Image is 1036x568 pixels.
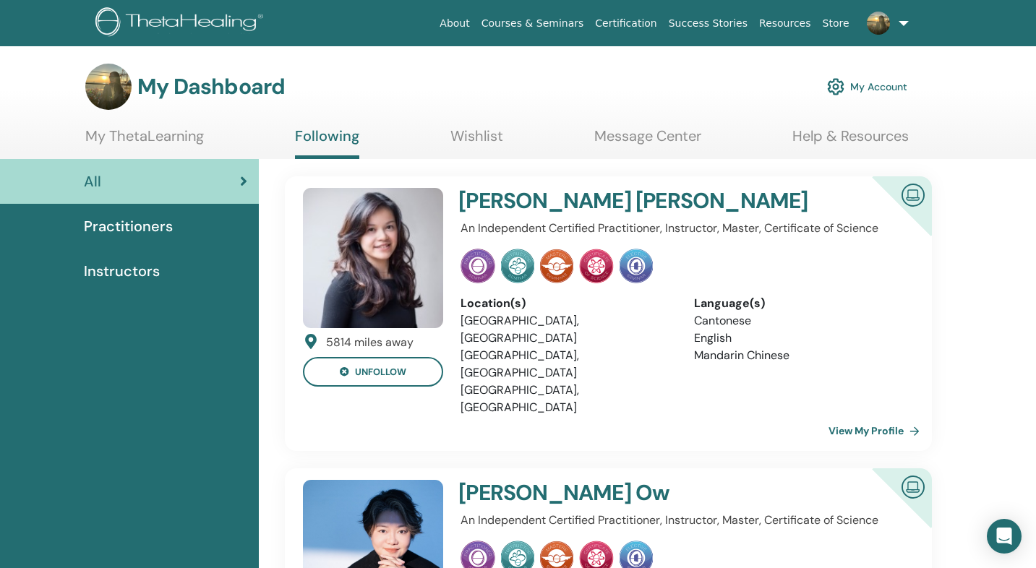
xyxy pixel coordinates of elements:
[137,74,285,100] h3: My Dashboard
[867,12,890,35] img: default.jpg
[326,334,414,351] div: 5814 miles away
[461,347,672,382] li: [GEOGRAPHIC_DATA], [GEOGRAPHIC_DATA]
[694,295,905,312] div: Language(s)
[829,416,925,445] a: View My Profile
[461,382,672,416] li: [GEOGRAPHIC_DATA], [GEOGRAPHIC_DATA]
[476,10,590,37] a: Courses & Seminars
[827,74,844,99] img: cog.svg
[458,188,829,214] h4: [PERSON_NAME] [PERSON_NAME]
[849,468,932,551] div: Certified Online Instructor
[95,7,268,40] img: logo.png
[896,470,930,502] img: Certified Online Instructor
[987,519,1022,554] div: Open Intercom Messenger
[694,330,905,347] li: English
[84,215,173,237] span: Practitioners
[753,10,817,37] a: Resources
[461,295,672,312] div: Location(s)
[450,127,503,155] a: Wishlist
[461,512,905,529] p: An Independent Certified Practitioner, Instructor, Master, Certificate of Science
[694,312,905,330] li: Cantonese
[663,10,753,37] a: Success Stories
[303,357,443,387] button: unfollow
[589,10,662,37] a: Certification
[694,347,905,364] li: Mandarin Chinese
[827,71,907,103] a: My Account
[896,178,930,210] img: Certified Online Instructor
[817,10,855,37] a: Store
[84,260,160,282] span: Instructors
[594,127,701,155] a: Message Center
[461,220,905,237] p: An Independent Certified Practitioner, Instructor, Master, Certificate of Science
[792,127,909,155] a: Help & Resources
[295,127,359,159] a: Following
[434,10,475,37] a: About
[303,188,443,328] img: default.jpg
[85,127,204,155] a: My ThetaLearning
[458,480,829,506] h4: [PERSON_NAME] Ow
[85,64,132,110] img: default.jpg
[849,176,932,259] div: Certified Online Instructor
[461,312,672,347] li: [GEOGRAPHIC_DATA], [GEOGRAPHIC_DATA]
[84,171,101,192] span: All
